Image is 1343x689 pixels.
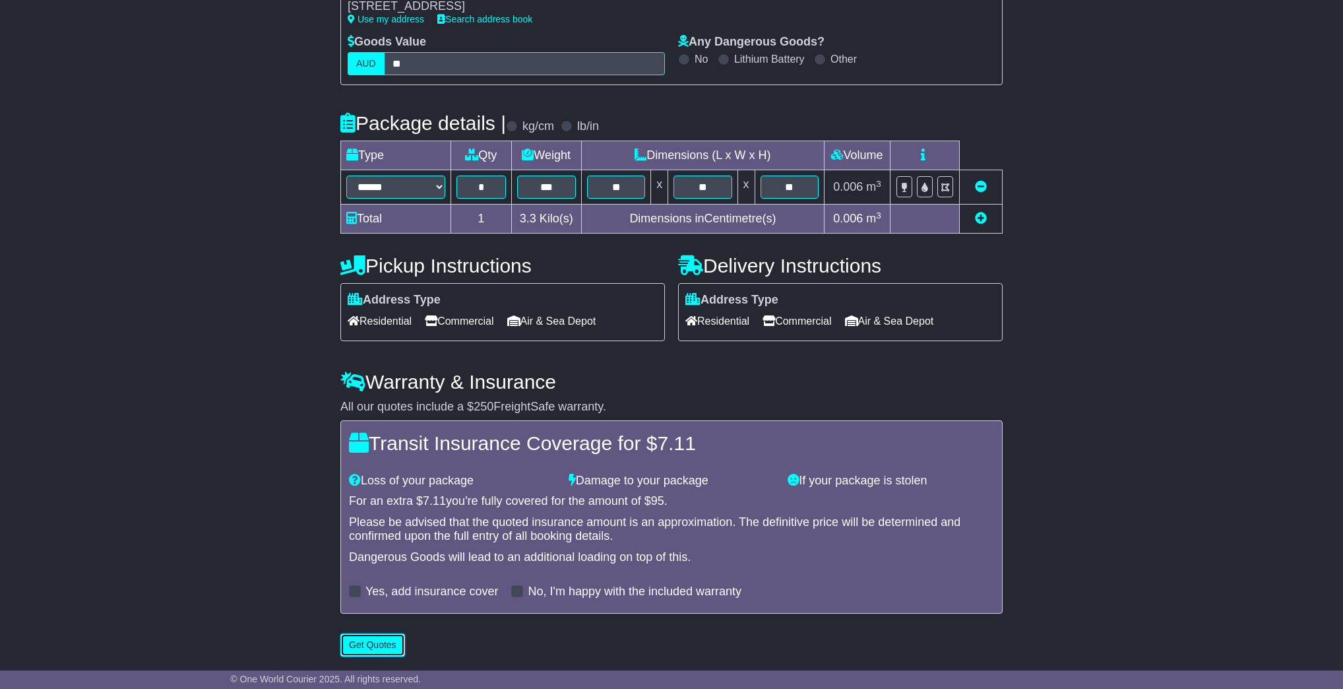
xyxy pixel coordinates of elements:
[451,205,512,234] td: 1
[528,585,741,599] label: No, I'm happy with the included warranty
[975,212,987,225] a: Add new item
[657,432,695,454] span: 7.11
[678,255,1003,277] h4: Delivery Instructions
[781,474,1001,488] div: If your package is stolen
[340,112,506,134] h4: Package details |
[577,119,599,134] label: lb/in
[474,400,493,413] span: 250
[581,205,824,234] td: Dimensions in Centimetre(s)
[340,255,665,277] h4: Pickup Instructions
[365,585,498,599] label: Yes, add insurance cover
[763,311,831,331] span: Commercial
[425,311,493,331] span: Commercial
[562,474,782,488] div: Damage to your package
[866,212,881,225] span: m
[507,311,596,331] span: Air & Sea Depot
[348,35,426,49] label: Goods Value
[341,205,451,234] td: Total
[581,141,824,170] td: Dimensions (L x W x H)
[975,180,987,193] a: Remove this item
[340,400,1003,414] div: All our quotes include a $ FreightSafe warranty.
[349,515,994,544] div: Please be advised that the quoted insurance amount is an approximation. The definitive price will...
[876,211,881,220] sup: 3
[423,494,446,508] span: 7.11
[845,311,934,331] span: Air & Sea Depot
[830,53,857,65] label: Other
[520,212,536,225] span: 3.3
[734,53,805,65] label: Lithium Battery
[349,550,994,565] div: Dangerous Goods will lead to an additional loading on top of this.
[342,474,562,488] div: Loss of your package
[451,141,512,170] td: Qty
[651,170,668,205] td: x
[230,674,421,684] span: © One World Courier 2025. All rights reserved.
[349,432,994,454] h4: Transit Insurance Coverage for $
[348,52,385,75] label: AUD
[833,212,863,225] span: 0.006
[522,119,554,134] label: kg/cm
[348,311,412,331] span: Residential
[341,141,451,170] td: Type
[437,14,532,24] a: Search address book
[737,170,755,205] td: x
[685,293,778,308] label: Address Type
[685,311,749,331] span: Residential
[824,141,890,170] td: Volume
[348,14,424,24] a: Use my address
[340,371,1003,393] h4: Warranty & Insurance
[349,494,994,509] div: For an extra $ you're fully covered for the amount of $ .
[833,180,863,193] span: 0.006
[866,180,881,193] span: m
[695,53,708,65] label: No
[348,293,441,308] label: Address Type
[678,35,825,49] label: Any Dangerous Goods?
[876,179,881,189] sup: 3
[511,141,581,170] td: Weight
[511,205,581,234] td: Kilo(s)
[340,634,405,657] button: Get Quotes
[651,494,664,508] span: 95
